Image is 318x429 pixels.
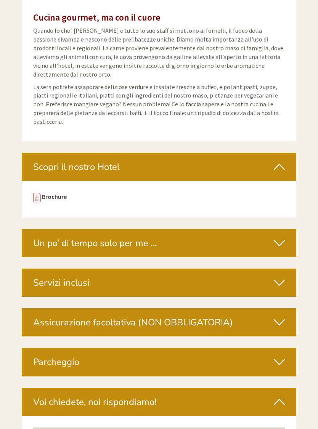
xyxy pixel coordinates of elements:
[22,153,296,181] div: Scopri il nostro Hotel
[22,229,296,257] div: Un po’ di tempo solo per me …
[213,201,252,214] button: Invia
[33,11,161,23] strong: Cucina gourmet, ma con il cuore
[6,21,116,44] div: Buon giorno, come possiamo aiutarla?
[22,308,296,336] div: Assicurazione facoltativa (NON OBBLIGATORIA)
[11,22,112,28] div: [GEOGRAPHIC_DATA]
[33,26,285,78] p: Quando lo chef [PERSON_NAME] e tutto lo suo staff si mettono ai fornelli, il fuoco della passione...
[22,388,296,416] div: Voi chiedete, noi rispondiamo!
[22,269,296,297] div: Servizi inclusi
[11,37,112,42] small: 18:50
[42,193,67,200] a: Brochure
[33,83,285,126] p: La sera potrete assaporare deliziose verdure e insalate fresche a buffet, e poi antipasti, zuppe,...
[22,348,296,376] div: Parcheggio
[109,6,143,19] div: martedì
